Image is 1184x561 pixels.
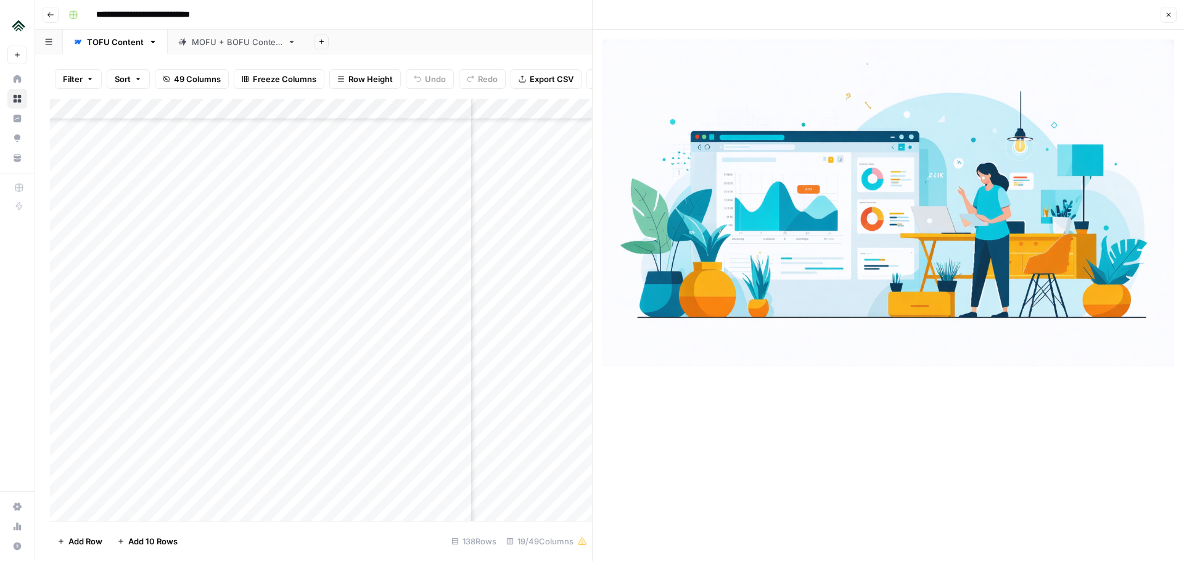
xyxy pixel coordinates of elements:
span: Redo [478,73,498,85]
span: Row Height [348,73,393,85]
span: Freeze Columns [253,73,316,85]
button: Help + Support [7,536,27,556]
span: Add Row [68,535,102,547]
a: Usage [7,517,27,536]
span: Filter [63,73,83,85]
button: Undo [406,69,454,89]
a: TOFU Content [63,30,168,54]
div: 138 Rows [446,531,501,551]
button: Redo [459,69,506,89]
button: Add 10 Rows [110,531,185,551]
span: Export CSV [530,73,573,85]
button: Freeze Columns [234,69,324,89]
button: Sort [107,69,150,89]
a: Opportunities [7,128,27,148]
a: MOFU + BOFU Content [168,30,306,54]
a: Insights [7,109,27,128]
button: Row Height [329,69,401,89]
span: Add 10 Rows [128,535,178,547]
div: 19/49 Columns [501,531,592,551]
button: Workspace: Uplisting [7,10,27,41]
div: MOFU + BOFU Content [192,36,282,48]
a: Home [7,69,27,89]
button: Filter [55,69,102,89]
button: Export CSV [511,69,582,89]
span: Sort [115,73,131,85]
span: Undo [425,73,446,85]
a: Browse [7,89,27,109]
img: Uplisting Logo [7,14,30,36]
button: 49 Columns [155,69,229,89]
button: Add Row [50,531,110,551]
span: 49 Columns [174,73,221,85]
a: Settings [7,497,27,517]
div: TOFU Content [87,36,144,48]
a: Your Data [7,148,27,168]
img: Row/Cell [602,39,1174,367]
